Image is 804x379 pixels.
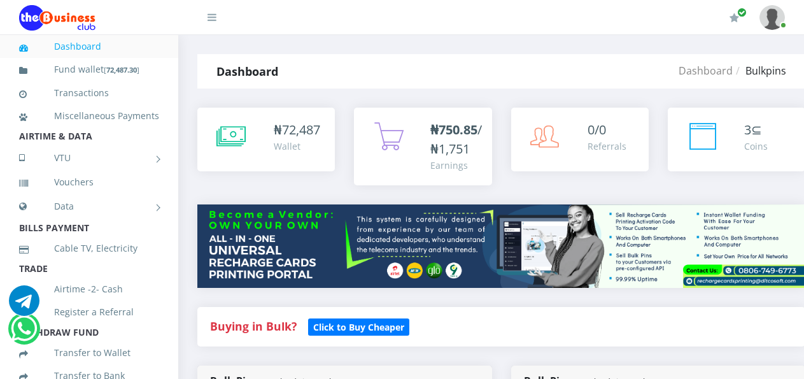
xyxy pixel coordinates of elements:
span: Renew/Upgrade Subscription [737,8,747,17]
a: Chat for support [9,295,39,316]
a: 0/0 Referrals [511,108,649,171]
a: Miscellaneous Payments [19,101,159,131]
div: Earnings [430,159,482,172]
li: Bulkpins [733,63,786,78]
div: Referrals [588,139,626,153]
a: Vouchers [19,168,159,197]
a: Click to Buy Cheaper [308,318,409,334]
i: Renew/Upgrade Subscription [730,13,739,23]
div: ₦ [274,120,320,139]
a: Dashboard [679,64,733,78]
small: [ ] [104,65,139,75]
a: Dashboard [19,32,159,61]
span: 72,487 [282,121,320,138]
a: Chat for support [11,323,37,344]
a: Cable TV, Electricity [19,234,159,263]
a: Data [19,190,159,222]
a: ₦750.85/₦1,751 Earnings [354,108,491,185]
b: 72,487.30 [106,65,137,75]
img: Logo [19,5,95,31]
div: Coins [744,139,768,153]
img: User [759,5,785,30]
strong: Dashboard [216,64,278,79]
span: 0/0 [588,121,606,138]
b: ₦750.85 [430,121,477,138]
a: Transactions [19,78,159,108]
strong: Buying in Bulk? [210,318,297,334]
a: Transfer to Wallet [19,338,159,368]
a: Fund wallet[72,487.30] [19,55,159,85]
a: ₦72,487 Wallet [197,108,335,171]
a: Airtime -2- Cash [19,275,159,304]
b: Click to Buy Cheaper [313,321,404,333]
div: Wallet [274,139,320,153]
span: /₦1,751 [430,121,482,157]
a: Register a Referral [19,297,159,327]
span: 3 [744,121,751,138]
div: ⊆ [744,120,768,139]
a: VTU [19,142,159,174]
